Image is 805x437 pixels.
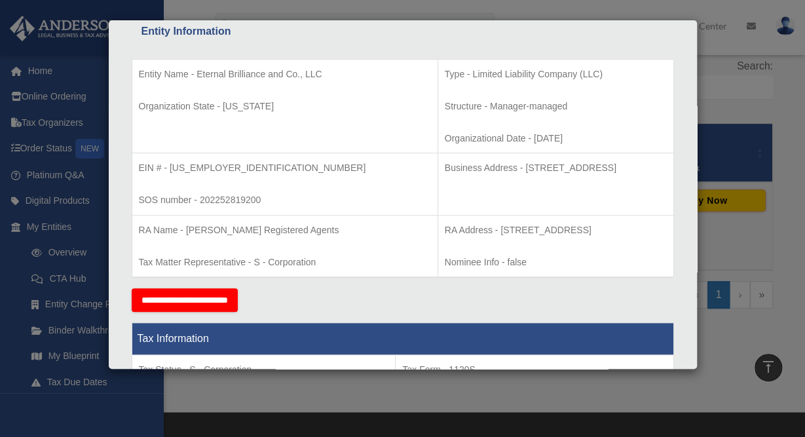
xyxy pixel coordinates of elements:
[445,222,667,238] p: RA Address - [STREET_ADDRESS]
[139,192,431,208] p: SOS number - 202252819200
[139,222,431,238] p: RA Name - [PERSON_NAME] Registered Agents
[139,66,431,83] p: Entity Name - Eternal Brilliance and Co., LLC
[445,98,667,115] p: Structure - Manager-managed
[139,160,431,176] p: EIN # - [US_EMPLOYER_IDENTIFICATION_NUMBER]
[445,160,667,176] p: Business Address - [STREET_ADDRESS]
[132,323,673,355] th: Tax Information
[402,362,666,378] p: Tax Form - 1120S
[139,362,389,378] p: Tax Status - S - Corporation
[445,130,667,147] p: Organizational Date - [DATE]
[445,254,667,271] p: Nominee Info - false
[445,66,667,83] p: Type - Limited Liability Company (LLC)
[139,254,431,271] p: Tax Matter Representative - S - Corporation
[141,22,664,41] div: Entity Information
[139,98,431,115] p: Organization State - [US_STATE]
